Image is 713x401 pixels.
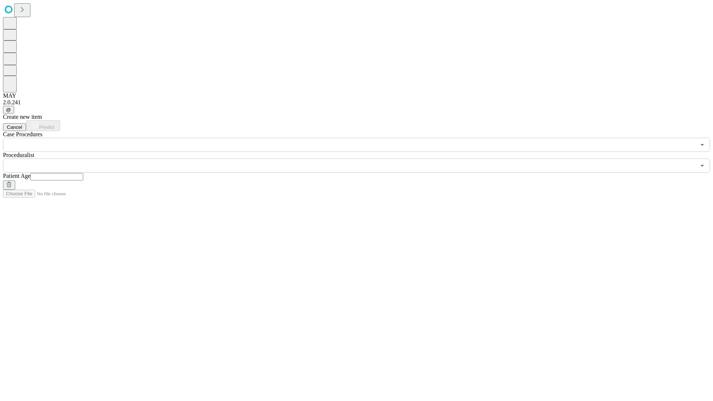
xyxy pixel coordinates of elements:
[7,124,22,130] span: Cancel
[3,152,34,158] span: Proceduralist
[26,120,60,131] button: Predict
[3,92,710,99] div: MAY
[3,99,710,106] div: 2.0.241
[6,107,11,113] span: @
[3,106,14,114] button: @
[697,140,707,150] button: Open
[697,160,707,171] button: Open
[3,123,26,131] button: Cancel
[39,124,54,130] span: Predict
[3,173,30,179] span: Patient Age
[3,114,42,120] span: Create new item
[3,131,42,137] span: Scheduled Procedure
